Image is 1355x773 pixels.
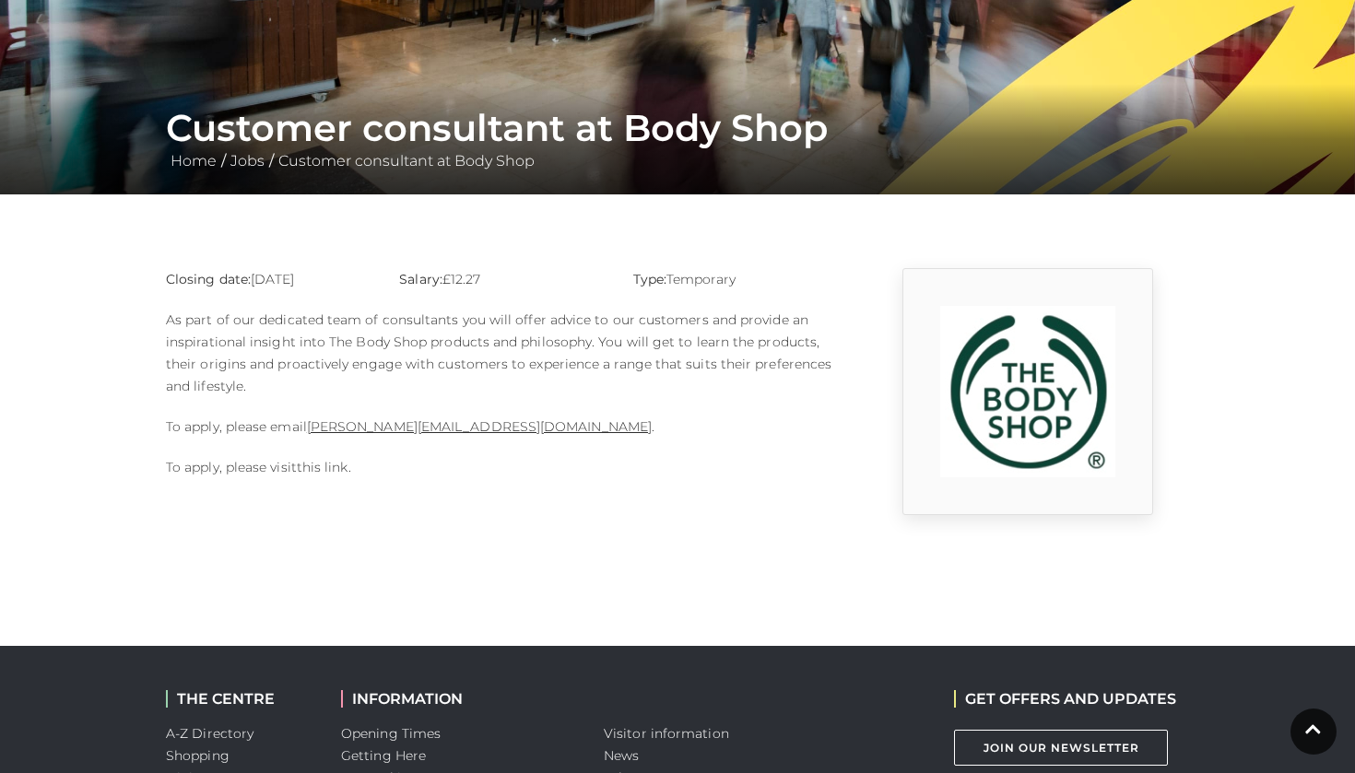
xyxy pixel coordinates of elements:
[399,268,605,290] p: £12.27
[166,416,839,438] p: To apply, please email .
[341,725,441,742] a: Opening Times
[226,152,269,170] a: Jobs
[633,271,666,287] strong: Type:
[166,106,1189,150] h1: Customer consultant at Body Shop
[633,268,839,290] p: Temporary
[166,152,221,170] a: Home
[341,690,576,708] h2: INFORMATION
[166,268,371,290] p: [DATE]
[152,106,1203,172] div: / /
[297,459,348,475] a: this link
[166,271,251,287] strong: Closing date:
[954,730,1168,766] a: Join Our Newsletter
[604,747,639,764] a: News
[341,747,426,764] a: Getting Here
[166,690,313,708] h2: THE CENTRE
[604,725,729,742] a: Visitor information
[166,309,839,397] p: As part of our dedicated team of consultants you will offer advice to our customers and provide a...
[166,747,230,764] a: Shopping
[307,418,652,435] a: [PERSON_NAME][EMAIL_ADDRESS][DOMAIN_NAME]
[940,306,1115,477] img: 9_1554819459_jw5k.png
[954,690,1176,708] h2: GET OFFERS AND UPDATES
[274,152,539,170] a: Customer consultant at Body Shop
[166,725,253,742] a: A-Z Directory
[166,456,839,478] p: To apply, please visit .
[399,271,442,287] strong: Salary:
